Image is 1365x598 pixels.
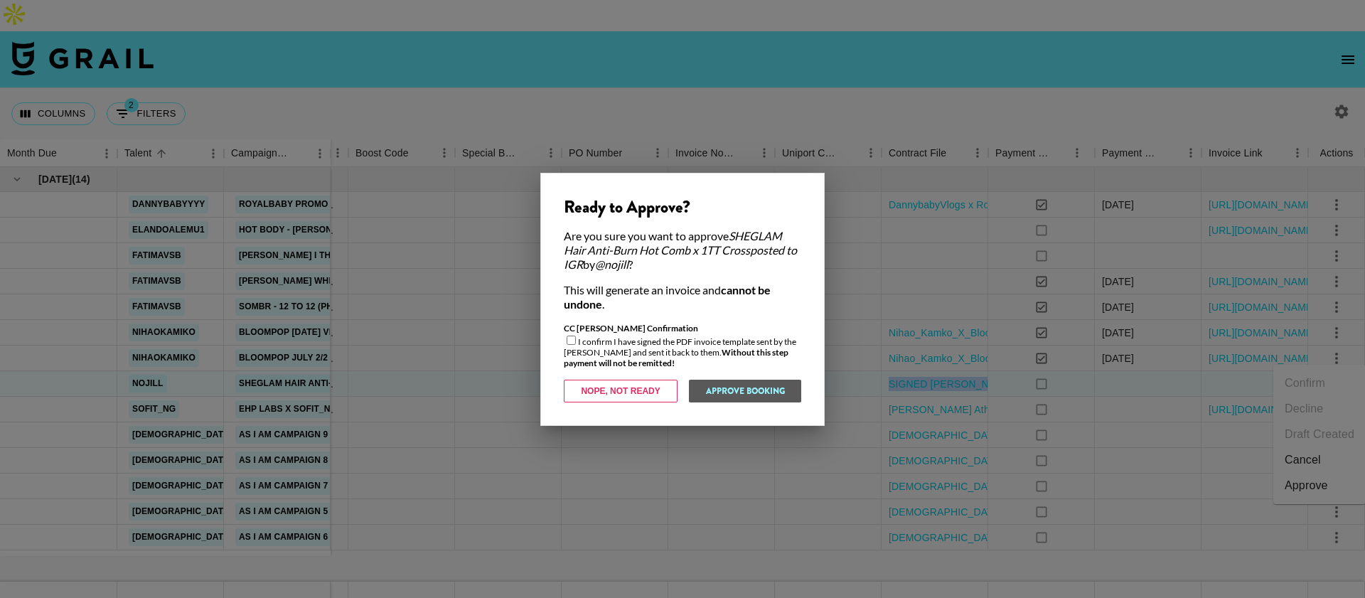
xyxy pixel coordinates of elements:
button: Nope, Not Ready [564,380,678,402]
em: @ nojill [595,257,628,271]
div: Ready to Approve? [564,196,801,218]
em: SHEGLAM Hair Anti-Burn Hot Comb x 1TT Crossposted to IGR [564,229,797,271]
strong: Without this step payment will not be remitted! [564,347,788,368]
div: I confirm I have signed the PDF invoice template sent by the [PERSON_NAME] and sent it back to them. [564,323,801,368]
button: Approve Booking [689,380,801,402]
div: This will generate an invoice and . [564,283,801,311]
strong: cannot be undone [564,283,771,311]
div: Are you sure you want to approve by ? [564,229,801,272]
strong: CC [PERSON_NAME] Confirmation [564,323,698,333]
